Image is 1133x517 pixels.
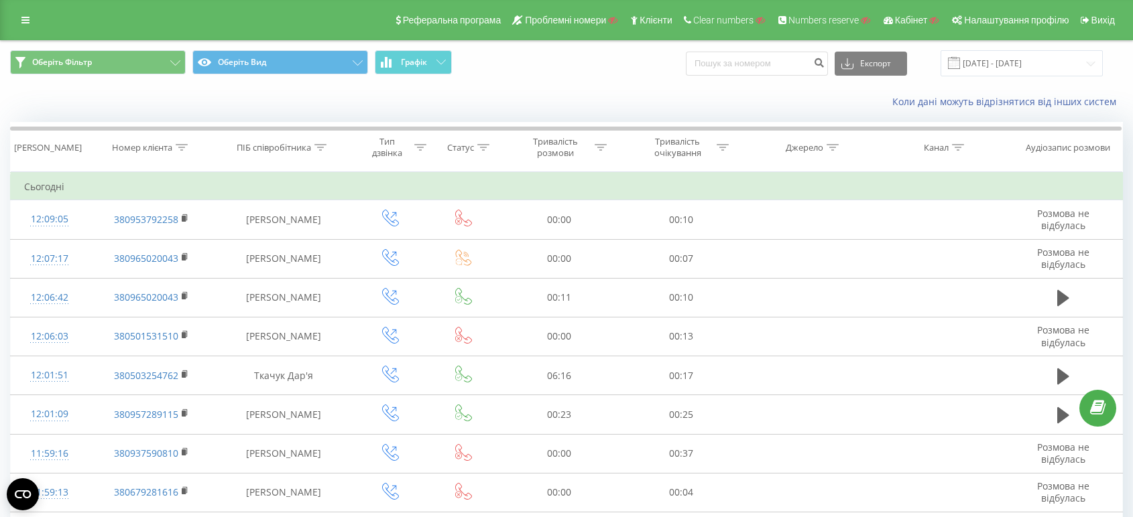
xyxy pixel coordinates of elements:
button: Оберіть Фільтр [10,50,186,74]
span: Clear numbers [693,15,754,25]
td: [PERSON_NAME] [215,200,352,239]
button: Оберіть Вид [192,50,368,74]
span: Розмова не відбулась [1037,441,1089,465]
span: Оберіть Фільтр [32,57,92,68]
input: Пошук за номером [686,52,828,76]
a: 380965020043 [114,252,178,265]
button: Open CMP widget [7,478,39,510]
div: Номер клієнта [112,142,172,153]
a: Коли дані можуть відрізнятися вiд інших систем [892,95,1123,108]
td: Ткачук Дар'я [215,356,352,395]
a: 380953792258 [114,213,178,226]
td: 00:25 [620,395,742,434]
span: Графік [401,58,427,67]
div: Тип дзвінка [364,136,411,159]
td: [PERSON_NAME] [215,278,352,317]
div: Тривалість очікування [642,136,713,159]
div: Статус [447,142,474,153]
button: Експорт [835,52,907,76]
span: Numbers reserve [788,15,859,25]
td: [PERSON_NAME] [215,395,352,434]
a: 380501531510 [114,329,178,342]
td: 00:00 [498,434,620,473]
div: ПІБ співробітника [237,142,311,153]
div: Канал [924,142,949,153]
a: 380957289115 [114,408,178,421]
div: 11:59:13 [24,479,75,506]
div: Аудіозапис розмови [1026,142,1110,153]
span: Реферальна програма [403,15,501,25]
div: 12:09:05 [24,206,75,232]
td: 00:37 [620,434,742,473]
div: 12:01:09 [24,401,75,427]
td: 00:07 [620,239,742,278]
span: Налаштування профілю [964,15,1069,25]
td: 00:10 [620,278,742,317]
td: 00:17 [620,356,742,395]
td: 06:16 [498,356,620,395]
td: 00:10 [620,200,742,239]
div: 12:01:51 [24,362,75,388]
span: Розмова не відбулась [1037,246,1089,271]
a: 380503254762 [114,369,178,382]
div: 12:06:42 [24,285,75,311]
td: Сьогодні [11,173,1123,200]
a: 380679281616 [114,486,178,498]
div: [PERSON_NAME] [14,142,82,153]
span: Розмова не відбулась [1037,323,1089,348]
td: 00:13 [620,317,742,356]
div: Тривалість розмови [520,136,591,159]
td: 00:23 [498,395,620,434]
a: 380937590810 [114,447,178,459]
td: 00:04 [620,473,742,512]
td: 00:00 [498,200,620,239]
td: [PERSON_NAME] [215,473,352,512]
span: Вихід [1091,15,1115,25]
div: 12:06:03 [24,323,75,350]
td: 00:11 [498,278,620,317]
td: 00:00 [498,317,620,356]
a: 380965020043 [114,291,178,303]
span: Проблемні номери [525,15,606,25]
button: Графік [375,50,452,74]
span: Розмова не відбулась [1037,479,1089,504]
span: Клієнти [640,15,672,25]
td: 00:00 [498,473,620,512]
div: 11:59:16 [24,441,75,467]
div: Джерело [786,142,823,153]
td: [PERSON_NAME] [215,434,352,473]
td: [PERSON_NAME] [215,317,352,356]
div: 12:07:17 [24,246,75,272]
td: 00:00 [498,239,620,278]
span: Розмова не відбулась [1037,207,1089,232]
td: [PERSON_NAME] [215,239,352,278]
span: Кабінет [895,15,928,25]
